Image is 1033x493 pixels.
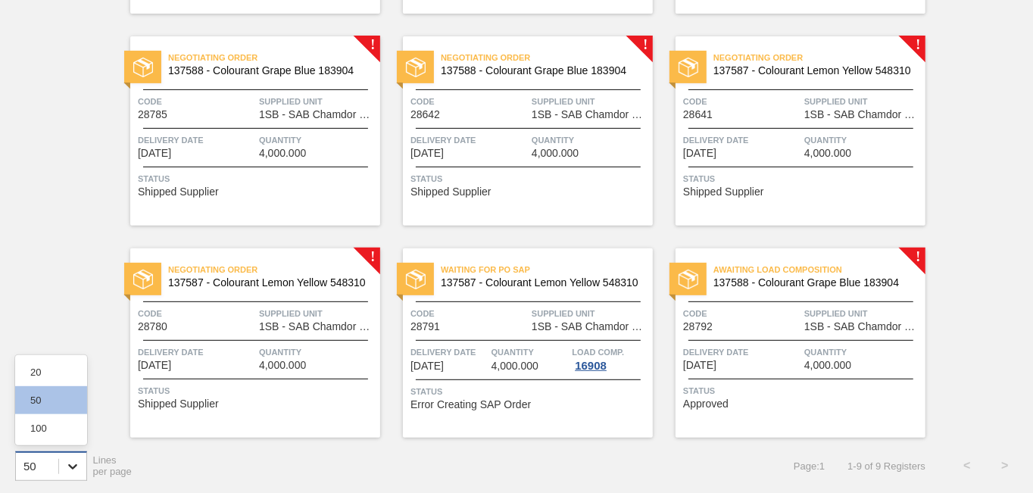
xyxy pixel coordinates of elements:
span: Negotiating Order [441,50,653,65]
span: Supplied Unit [532,94,649,109]
span: 28785 [138,109,167,120]
span: Delivery Date [683,133,800,148]
span: 1SB - SAB Chamdor Brewery [259,109,376,120]
img: status [406,270,426,289]
div: 50 [23,460,36,473]
span: 137587 - Colourant Lemon Yellow 548310 [441,277,641,289]
span: 4,000.000 [804,148,851,159]
span: Approved [683,398,729,410]
span: 4,000.000 [259,148,306,159]
span: 1 - 9 of 9 Registers [847,460,925,472]
a: !statusNegotiating Order137588 - Colourant Grape Blue 183904Code28785Supplied Unit1SB - SAB Chamd... [108,36,380,226]
span: 09/11/2025 [138,360,171,371]
span: Awaiting Load Composition [713,262,925,277]
span: Status [410,384,649,399]
span: 4,000.000 [492,360,538,372]
span: 1SB - SAB Chamdor Brewery [259,321,376,332]
a: !statusNegotiating Order137587 - Colourant Lemon Yellow 548310Code28780Supplied Unit1SB - SAB Cha... [108,248,380,438]
span: 28642 [410,109,440,120]
a: !statusNegotiating Order137588 - Colourant Grape Blue 183904Code28642Supplied Unit1SB - SAB Chamd... [380,36,653,226]
span: Delivery Date [410,345,488,360]
span: 09/11/2025 [138,148,171,159]
span: 137588 - Colourant Grape Blue 183904 [713,277,913,289]
span: Lines per page [93,454,133,477]
span: 1SB - SAB Chamdor Brewery [804,109,922,120]
span: 4,000.000 [532,148,579,159]
span: Error Creating SAP Order [410,399,531,410]
a: Load Comp.16908 [572,345,649,372]
span: Quantity [804,345,922,360]
span: 1SB - SAB Chamdor Brewery [532,109,649,120]
span: 1SB - SAB Chamdor Brewery [532,321,649,332]
span: Quantity [532,133,649,148]
span: 28792 [683,321,713,332]
span: Supplied Unit [259,306,376,321]
span: Quantity [259,345,376,360]
span: Supplied Unit [804,94,922,109]
span: Code [683,94,800,109]
span: 137587 - Colourant Lemon Yellow 548310 [168,277,368,289]
img: status [133,270,153,289]
span: Delivery Date [138,345,255,360]
span: 137588 - Colourant Grape Blue 183904 [168,65,368,76]
span: Delivery Date [138,133,255,148]
img: status [406,58,426,77]
button: > [986,447,1024,485]
span: Quantity [804,133,922,148]
span: Code [683,306,800,321]
span: Status [410,171,649,186]
span: Shipped Supplier [138,186,219,198]
img: status [679,58,698,77]
span: Load Comp. [572,345,624,360]
span: 09/15/2025 [410,360,444,372]
div: 16908 [572,360,610,372]
img: status [133,58,153,77]
span: 28791 [410,321,440,332]
span: Negotiating Order [168,50,380,65]
div: 100 [15,414,87,442]
span: Delivery Date [683,345,800,360]
span: 09/15/2025 [683,360,716,371]
span: 28641 [683,109,713,120]
a: !statusAwaiting Load Composition137588 - Colourant Grape Blue 183904Code28792Supplied Unit1SB - S... [653,248,925,438]
span: Status [683,171,922,186]
span: 28780 [138,321,167,332]
button: < [948,447,986,485]
img: status [679,270,698,289]
span: Supplied Unit [259,94,376,109]
span: Shipped Supplier [138,398,219,410]
span: Status [138,171,376,186]
span: 4,000.000 [259,360,306,371]
span: Code [138,94,255,109]
span: Delivery Date [410,133,528,148]
span: Code [138,306,255,321]
span: Waiting for PO SAP [441,262,653,277]
span: Code [410,94,528,109]
span: Page : 1 [794,460,825,472]
span: 09/11/2025 [410,148,444,159]
span: Negotiating Order [168,262,380,277]
div: 50 [15,386,87,414]
span: Status [683,383,922,398]
a: statusWaiting for PO SAP137587 - Colourant Lemon Yellow 548310Code28791Supplied Unit1SB - SAB Cha... [380,248,653,438]
span: Code [410,306,528,321]
span: Negotiating Order [713,50,925,65]
span: 1SB - SAB Chamdor Brewery [804,321,922,332]
span: Shipped Supplier [410,186,492,198]
span: Quantity [492,345,569,360]
span: 137587 - Colourant Lemon Yellow 548310 [713,65,913,76]
span: Supplied Unit [532,306,649,321]
span: 4,000.000 [804,360,851,371]
div: 20 [15,358,87,386]
span: Shipped Supplier [683,186,764,198]
span: 137588 - Colourant Grape Blue 183904 [441,65,641,76]
span: Supplied Unit [804,306,922,321]
span: Quantity [259,133,376,148]
span: 09/11/2025 [683,148,716,159]
a: !statusNegotiating Order137587 - Colourant Lemon Yellow 548310Code28641Supplied Unit1SB - SAB Cha... [653,36,925,226]
span: Status [138,383,376,398]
